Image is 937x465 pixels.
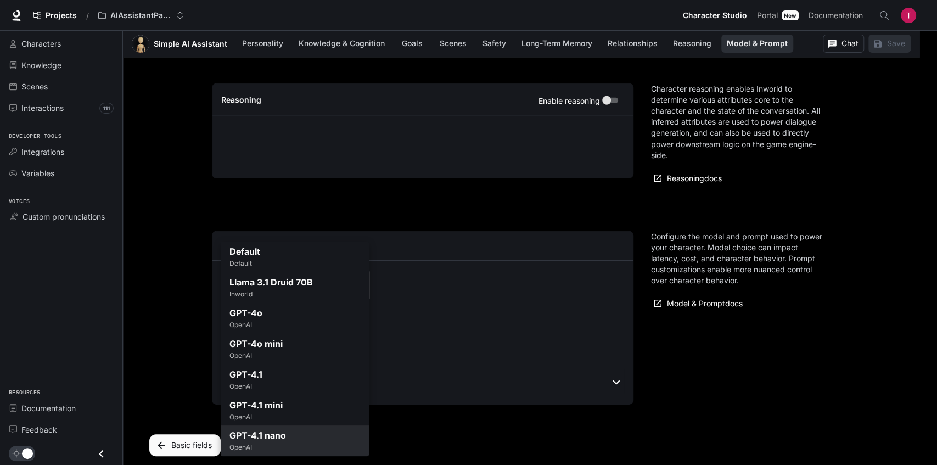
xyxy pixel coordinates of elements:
[229,337,283,350] p: GPT-4o mini
[229,442,286,453] span: OpenAI
[229,381,262,392] span: OpenAI
[229,276,313,289] p: Llama 3.1 Druid 70B
[229,258,260,269] span: Default
[229,289,313,300] span: Inworld
[229,429,286,442] p: GPT-4.1 nano
[229,306,262,320] p: GPT-4o
[229,245,260,258] p: Default
[229,350,283,361] span: OpenAI
[229,368,262,381] p: GPT-4.1
[229,399,283,412] p: GPT-4.1 mini
[229,412,283,423] span: OpenAI
[229,320,262,330] span: OpenAI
